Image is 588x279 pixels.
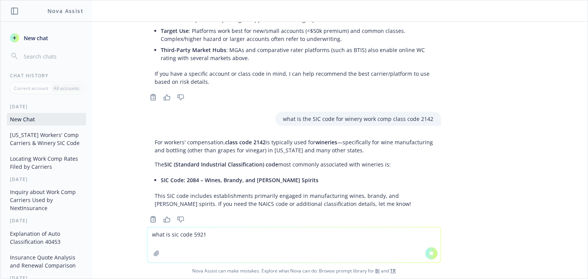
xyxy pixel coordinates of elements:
span: Third-Party Market Hubs [161,46,226,54]
div: [DATE] [1,103,92,110]
span: Nova Assist can make mistakes. Explore what Nova can do: Browse prompt library for and [3,263,585,279]
div: [DATE] [1,176,92,183]
input: Search chats [22,51,83,62]
svg: Copy to clipboard [150,94,157,101]
div: Chat History [1,72,92,79]
p: The most commonly associated with wineries is: [155,160,433,168]
button: Thumbs down [175,92,187,103]
span: New chat [22,34,48,42]
a: BI [375,268,380,274]
button: Insurance Quote Analysis and Renewal Comparison [7,251,86,272]
a: TR [390,268,396,274]
span: wineries [315,139,337,146]
span: class code 2142 [225,139,266,146]
button: New chat [7,31,86,45]
svg: Copy to clipboard [150,216,157,223]
p: Current account [14,85,48,91]
p: This SIC code includes establishments primarily engaged in manufacturing wines, brandy, and [PERS... [155,192,433,208]
li: : MGAs and comparative rater platforms (such as BTIS) also enable online WC rating with several m... [161,44,433,64]
button: Explanation of Auto Classification 40453 [7,227,86,248]
p: If you have a specific account or class code in mind, I can help recommend the best carrier/platf... [155,70,433,86]
p: For workers' compensation, is typically used for —specifically for wine manufacturing and bottlin... [155,138,433,154]
div: [DATE] [1,217,92,224]
p: All accounts [54,85,79,91]
button: New Chat [7,113,86,126]
p: what is the SIC code for winery work comp class code 2142 [283,115,433,123]
button: [US_STATE] Workers' Comp Carriers & Winery SIC Code [7,129,86,149]
button: Thumbs down [175,214,187,225]
span: SIC Code: 2084 – Wines, Brandy, and [PERSON_NAME] Spirits [161,176,318,184]
li: : Platforms work best for new/small accounts (<$50k premium) and common classes. Complex/higher h... [161,25,433,44]
button: Inquiry about Work Comp Carriers Used by NextInsurance [7,186,86,214]
span: Target Use [161,27,189,34]
span: SIC (Standard Industrial Classification) code [164,161,278,168]
h1: Nova Assist [47,7,83,15]
button: Locating Work Comp Rates Filed by Carriers [7,152,86,173]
